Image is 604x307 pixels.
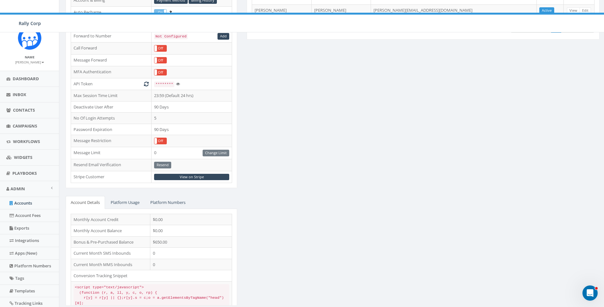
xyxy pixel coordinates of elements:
td: 0 [152,147,232,159]
span: Inbox [13,92,26,97]
i: Generate New Token [144,82,149,86]
iframe: Intercom live chat [582,285,598,301]
a: Edit [580,7,591,14]
label: Off [154,57,166,63]
td: No Of Login Attempts [71,113,152,124]
span: Campaigns [13,123,37,129]
img: Icon_1.png [18,26,42,50]
label: Off [154,45,166,51]
div: OnOff [154,9,167,16]
span: Rally Corp [19,20,41,26]
span: Workflows [13,139,40,144]
a: Platform Usage [106,196,145,209]
td: Message Restriction [71,135,152,147]
a: Add [218,33,229,40]
code: Not Configured [154,34,188,39]
td: Password Expiration [71,124,152,135]
td: Monthly Account Balance [71,225,150,237]
label: On [154,10,166,16]
span: Dashboard [13,76,39,82]
td: Message Forward [71,54,152,66]
td: Conversion Tracking Snippet [71,270,232,282]
td: Forward to Number [71,30,152,42]
td: Deactivate User After [71,101,152,113]
td: Resend Email Verification [71,159,152,171]
small: Name [25,55,35,59]
td: 90 Days [152,101,232,113]
td: Current Month SMS Inbounds [71,248,150,259]
td: Monthly Account Credit [71,214,150,225]
td: Bonus & Pre-Purchased Balance [71,236,150,248]
span: Widgets [14,154,32,160]
a: View [567,7,580,14]
td: $650.00 [150,236,232,248]
a: Active [539,7,554,14]
td: $0.00 [150,214,232,225]
td: 90 Days [152,124,232,135]
td: API Token [71,78,152,90]
a: Platform Numbers [145,196,191,209]
td: $0.00 [150,225,232,237]
td: Max Session Time Limit [71,90,152,101]
td: Call Forward [71,42,152,54]
td: [PERSON_NAME] [252,4,311,20]
a: [PERSON_NAME] [15,59,44,65]
span: Playbooks [12,170,37,176]
td: Message Limit [71,147,152,159]
div: OnOff [154,45,167,52]
div: OnOff [154,138,167,144]
td: 5 [152,113,232,124]
td: 0 [150,259,232,270]
label: Off [154,138,166,144]
td: [PERSON_NAME] [312,4,371,20]
span: Contacts [13,107,35,113]
td: [PERSON_NAME][EMAIL_ADDRESS][DOMAIN_NAME] [371,4,537,20]
small: [PERSON_NAME] [15,60,44,64]
a: View on Stripe [154,174,229,180]
td: 0 [150,248,232,259]
td: MFA Authentication [71,66,152,78]
td: 23:59 (Default 24 hrs) [152,90,232,101]
span: Admin [10,186,25,192]
td: Current Month MMS Inbounds [71,259,150,270]
a: Account Details [66,196,105,209]
div: OnOff [154,69,167,76]
label: Off [154,69,166,75]
span: Enable to prevent campaign failure. [169,9,172,15]
div: OnOff [154,57,167,64]
td: Stripe Customer [71,171,152,183]
td: Auto Recharge [71,6,152,18]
